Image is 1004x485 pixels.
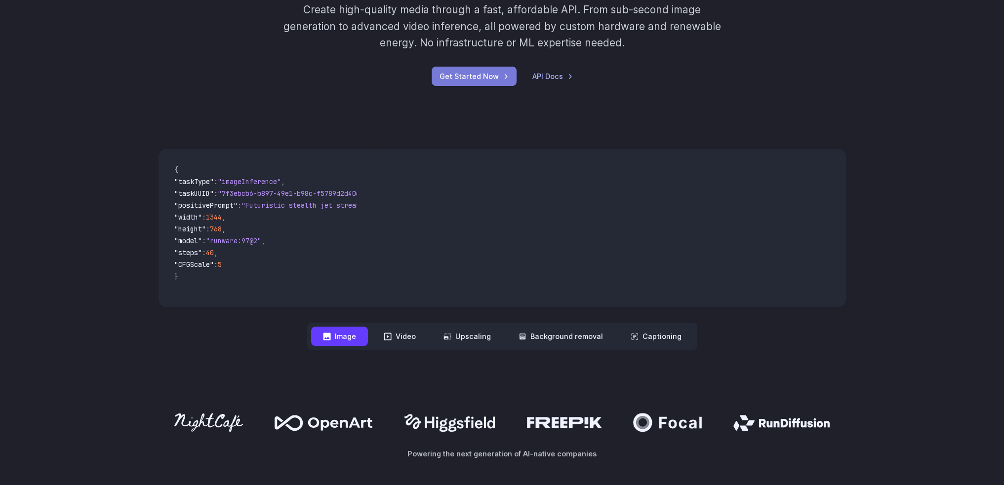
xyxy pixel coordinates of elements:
[241,201,601,210] span: "Futuristic stealth jet streaking through a neon-lit cityscape with glowing purple exhaust"
[507,327,615,346] button: Background removal
[210,224,222,233] span: 768
[619,327,693,346] button: Captioning
[222,213,226,222] span: ,
[214,260,218,269] span: :
[159,448,846,459] p: Powering the next generation of AI-native companies
[202,248,206,257] span: :
[311,327,368,346] button: Image
[174,165,178,174] span: {
[532,71,573,82] a: API Docs
[174,248,202,257] span: "steps"
[174,189,214,198] span: "taskUUID"
[206,224,210,233] span: :
[238,201,241,210] span: :
[432,67,517,86] a: Get Started Now
[174,201,238,210] span: "positivePrompt"
[372,327,428,346] button: Video
[218,177,281,186] span: "imageInference"
[202,213,206,222] span: :
[214,177,218,186] span: :
[174,272,178,281] span: }
[206,236,261,245] span: "runware:97@2"
[174,213,202,222] span: "width"
[218,260,222,269] span: 5
[214,248,218,257] span: ,
[214,189,218,198] span: :
[218,189,368,198] span: "7f3ebcb6-b897-49e1-b98c-f5789d2d40d7"
[282,1,722,51] p: Create high-quality media through a fast, affordable API. From sub-second image generation to adv...
[206,248,214,257] span: 40
[222,224,226,233] span: ,
[174,236,202,245] span: "model"
[174,224,206,233] span: "height"
[174,260,214,269] span: "CFGScale"
[281,177,285,186] span: ,
[432,327,503,346] button: Upscaling
[206,213,222,222] span: 1344
[174,177,214,186] span: "taskType"
[202,236,206,245] span: :
[261,236,265,245] span: ,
